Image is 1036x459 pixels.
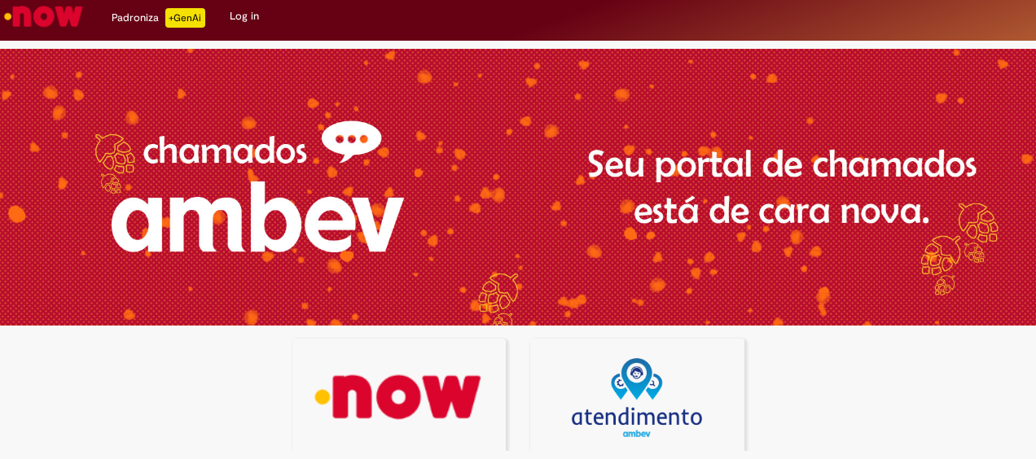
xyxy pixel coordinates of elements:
[165,8,205,28] p: +GenAi
[572,358,702,437] img: logo_atentdimento.png
[302,358,495,437] img: logo_now.png
[112,8,205,28] div: Padroniza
